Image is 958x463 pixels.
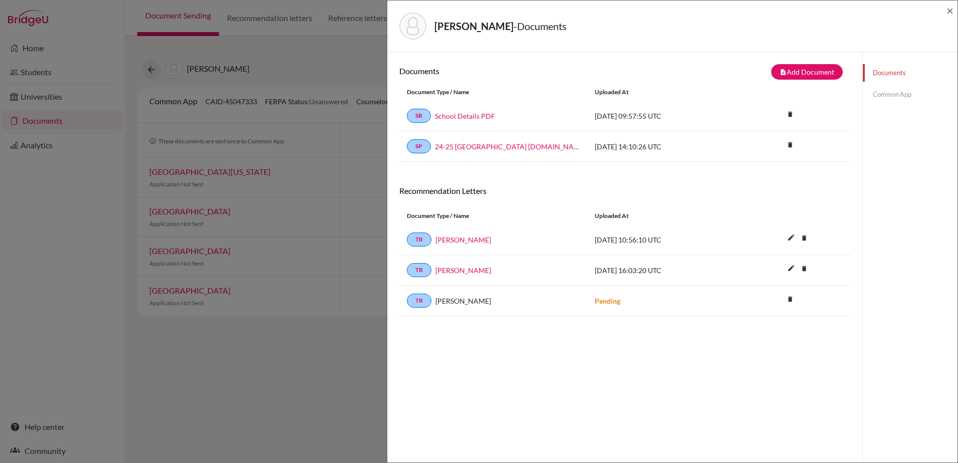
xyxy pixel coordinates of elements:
[435,265,491,276] a: [PERSON_NAME]
[783,108,798,122] a: delete
[946,5,953,17] button: Close
[595,297,620,305] strong: Pending
[399,88,587,97] div: Document Type / Name
[595,236,661,244] span: [DATE] 10:56:10 UTC
[783,139,798,152] a: delete
[595,266,661,275] span: [DATE] 16:03:20 UTC
[783,107,798,122] i: delete
[435,111,495,121] a: School Details PDF
[783,137,798,152] i: delete
[783,292,798,307] i: delete
[407,233,431,247] a: TR
[797,230,812,246] i: delete
[946,3,953,18] span: ×
[783,260,799,276] i: edit
[771,64,843,80] button: note_addAdd Document
[863,64,957,82] a: Documents
[863,86,957,103] a: Common App
[587,211,738,220] div: Uploaded at
[435,296,491,306] span: [PERSON_NAME]
[407,294,431,308] a: TR
[780,69,787,76] i: note_add
[783,231,800,246] button: edit
[434,20,514,32] strong: [PERSON_NAME]
[783,229,799,246] i: edit
[399,186,850,195] h6: Recommendation Letters
[407,109,431,123] a: SR
[797,263,812,276] a: delete
[435,235,491,245] a: [PERSON_NAME]
[797,261,812,276] i: delete
[514,20,567,32] span: - Documents
[587,141,738,152] div: [DATE] 14:10:26 UTC
[435,141,580,152] a: 24-25 [GEOGRAPHIC_DATA] [DOMAIN_NAME]_wide
[399,66,625,76] h6: Documents
[783,262,800,277] button: edit
[399,211,587,220] div: Document Type / Name
[407,263,431,277] a: TR
[783,293,798,307] a: delete
[587,88,738,97] div: Uploaded at
[407,139,431,153] a: SP
[797,232,812,246] a: delete
[587,111,738,121] div: [DATE] 09:57:55 UTC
